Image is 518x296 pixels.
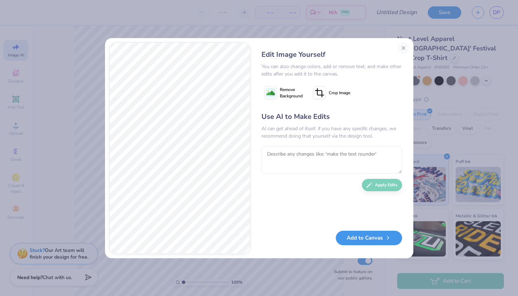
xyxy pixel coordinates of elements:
div: Edit Image Yourself [261,49,402,60]
div: You can also change colors, add or remove text, and make other edits after you add it to the canvas. [261,63,402,78]
button: Crop Image [310,84,354,102]
button: Remove Background [261,84,306,102]
button: Add to Canvas [336,231,402,245]
div: AI can get ahead of itself. If you have any specific changes, we recommend doing that yourself vi... [261,125,402,140]
button: Close [398,42,409,54]
div: Use AI to Make Edits [261,111,402,122]
span: Crop Image [329,90,350,96]
span: Remove Background [280,86,303,99]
